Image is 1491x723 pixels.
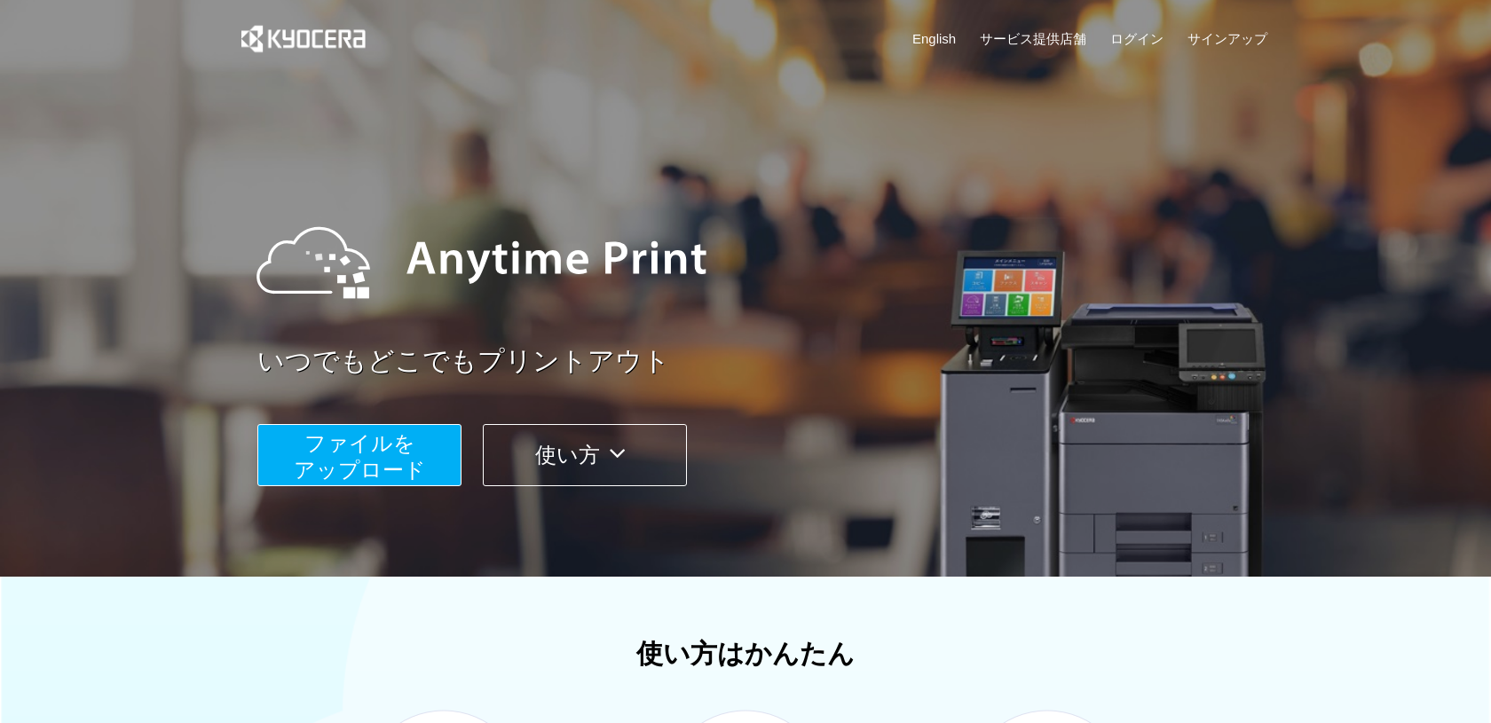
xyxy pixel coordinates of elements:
a: サービス提供店舗 [980,29,1086,48]
span: ファイルを ​​アップロード [294,431,426,482]
button: 使い方 [483,424,687,486]
a: サインアップ [1187,29,1267,48]
a: English [912,29,956,48]
a: ログイン [1110,29,1164,48]
a: いつでもどこでもプリントアウト [257,342,1278,381]
button: ファイルを​​アップロード [257,424,461,486]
